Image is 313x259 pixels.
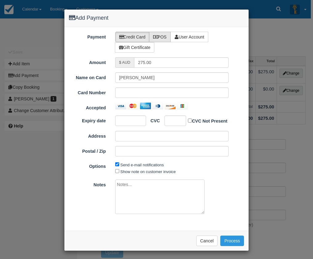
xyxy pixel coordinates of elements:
input: CVC Not Present [188,119,192,123]
button: Cancel [196,236,218,246]
label: POS [149,32,171,42]
label: Amount [64,57,111,66]
small: $ AUD [119,60,130,65]
label: CVC [146,115,160,124]
label: Name on Card [64,72,111,81]
label: Address [64,131,111,140]
label: Accepted [64,103,111,111]
label: Options [64,161,111,170]
label: Credit Card [115,32,150,42]
input: Valid amount required. [134,57,229,68]
label: Expiry date [64,115,111,124]
button: Process [220,236,244,246]
iframe: Secure expiration date input frame [119,118,137,124]
iframe: Secure CVC input frame [169,118,178,124]
label: Payment [64,32,111,40]
label: Postal / Zip [64,146,111,155]
label: Show note on customer invoice [120,169,176,174]
label: CVC Not Present [188,117,227,124]
label: Gift Certificate [115,42,155,53]
label: Notes [64,180,111,188]
label: Card Number [64,87,111,96]
iframe: Secure card number input frame [119,90,225,96]
label: Send e-mail notifications [120,163,164,167]
label: User Account [170,32,208,42]
h4: Add Payment [69,14,244,22]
